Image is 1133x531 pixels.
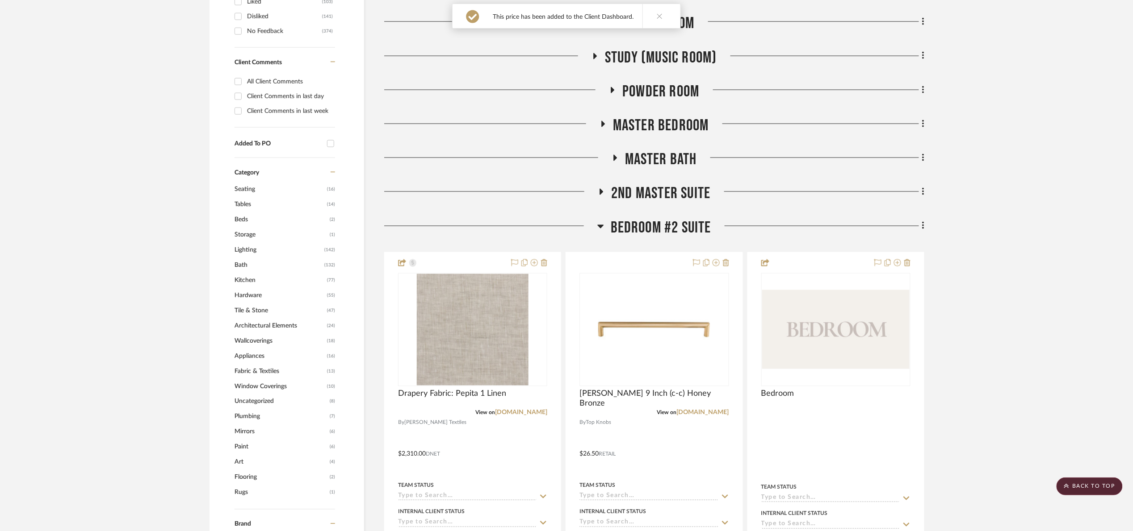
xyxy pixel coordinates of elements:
[247,9,322,24] div: Disliked
[493,13,634,21] div: This price has been added to the Client Dashboard.
[324,258,335,272] span: (132)
[235,485,327,500] span: Rugs
[247,75,333,89] div: All Client Comments
[235,348,325,364] span: Appliances
[235,140,323,148] div: Added To PO
[330,394,335,409] span: (8)
[579,481,615,490] div: Team Status
[322,24,333,38] div: (374)
[761,389,794,399] span: Bedroom
[327,334,335,348] span: (18)
[235,59,282,66] span: Client Comments
[247,104,333,118] div: Client Comments in last week
[495,410,547,416] a: [DOMAIN_NAME]
[580,274,728,386] div: 0
[404,419,466,427] span: [PERSON_NAME] Textiles
[1057,477,1123,495] scroll-to-top-button: BACK TO TOP
[327,182,335,196] span: (16)
[330,455,335,469] span: (4)
[762,290,910,369] img: Bedroom
[235,182,325,197] span: Seating
[579,419,586,427] span: By
[235,212,327,227] span: Beds
[398,508,465,516] div: Internal Client Status
[579,389,729,409] span: [PERSON_NAME] 9 Inch (c-c) Honey Bronze
[398,481,434,490] div: Team Status
[586,419,611,427] span: Top Knobs
[398,419,404,427] span: By
[235,364,325,379] span: Fabric & Textiles
[235,521,251,527] span: Brand
[399,274,547,386] div: 0
[598,274,710,386] img: Lydia Pull 9 Inch (c-c) Honey Bronze
[605,48,717,67] span: Study (Music Room)
[327,319,335,333] span: (24)
[327,379,335,394] span: (10)
[330,410,335,424] span: (7)
[398,519,537,527] input: Type to Search…
[657,410,677,415] span: View on
[579,519,718,527] input: Type to Search…
[235,169,259,177] span: Category
[235,379,325,394] span: Window Coverings
[235,455,327,470] span: Art
[235,197,325,212] span: Tables
[579,493,718,501] input: Type to Search…
[235,440,327,455] span: Paint
[625,150,697,169] span: Master Bath
[235,318,325,333] span: Architectural Elements
[235,424,327,440] span: Mirrors
[322,9,333,24] div: (141)
[327,197,335,212] span: (14)
[330,228,335,242] span: (1)
[761,510,828,518] div: Internal Client Status
[761,494,900,503] input: Type to Search…
[330,212,335,227] span: (2)
[761,483,797,491] div: Team Status
[247,89,333,104] div: Client Comments in last day
[330,485,335,500] span: (1)
[330,470,335,485] span: (2)
[475,410,495,415] span: View on
[327,303,335,318] span: (47)
[235,470,327,485] span: Flooring
[327,349,335,363] span: (16)
[398,389,506,399] span: Drapery Fabric: Pepita 1 Linen
[579,508,646,516] div: Internal Client Status
[324,243,335,257] span: (142)
[235,227,327,242] span: Storage
[327,288,335,303] span: (55)
[611,218,711,237] span: Bedroom #2 Suite
[611,184,710,203] span: 2nd Master Suite
[235,242,322,257] span: Lighting
[235,394,327,409] span: Uncategorized
[398,493,537,501] input: Type to Search…
[235,409,327,424] span: Plumbing
[235,288,325,303] span: Hardware
[235,273,325,288] span: Kitchen
[761,521,900,529] input: Type to Search…
[677,410,729,416] a: [DOMAIN_NAME]
[327,364,335,378] span: (13)
[247,24,322,38] div: No Feedback
[330,425,335,439] span: (6)
[235,303,325,318] span: Tile & Stone
[327,273,335,287] span: (77)
[417,274,529,386] img: Drapery Fabric: Pepita 1 Linen
[235,257,322,273] span: Bath
[613,116,709,135] span: Master Bedroom
[622,82,699,101] span: Powder Room
[235,333,325,348] span: Wallcoverings
[330,440,335,454] span: (6)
